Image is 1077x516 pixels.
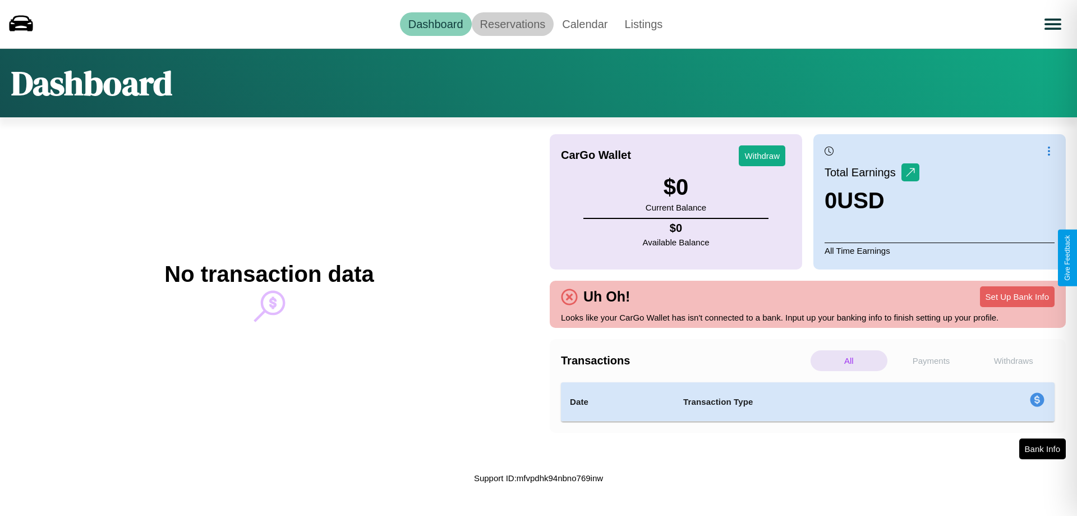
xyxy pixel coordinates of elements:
p: Looks like your CarGo Wallet has isn't connected to a bank. Input up your banking info to finish ... [561,310,1055,325]
h3: 0 USD [825,188,919,213]
button: Withdraw [739,145,785,166]
h2: No transaction data [164,262,374,287]
a: Dashboard [400,12,472,36]
h4: Date [570,395,665,409]
button: Open menu [1037,8,1069,40]
button: Set Up Bank Info [980,286,1055,307]
h4: Transaction Type [683,395,938,409]
p: All [811,350,887,371]
p: All Time Earnings [825,243,1055,258]
table: simple table [561,382,1055,422]
p: Available Balance [643,235,710,250]
h4: Transactions [561,354,808,367]
h3: $ 0 [646,175,706,200]
p: Support ID: mfvpdhk94nbno769inw [474,471,603,486]
h4: CarGo Wallet [561,149,631,162]
p: Total Earnings [825,162,901,182]
h4: $ 0 [643,222,710,235]
a: Calendar [554,12,616,36]
button: Bank Info [1019,439,1066,459]
div: Give Feedback [1064,235,1071,281]
h1: Dashboard [11,60,172,106]
p: Payments [893,350,970,371]
p: Withdraws [975,350,1052,371]
a: Listings [616,12,671,36]
a: Reservations [472,12,554,36]
h4: Uh Oh! [578,289,636,305]
p: Current Balance [646,200,706,215]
